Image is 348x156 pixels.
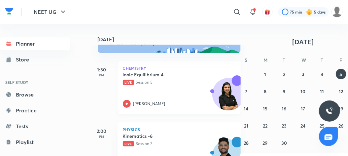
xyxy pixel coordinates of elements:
[279,120,290,131] button: September 23, 2025
[279,86,290,97] button: September 9, 2025
[98,37,248,42] h4: [DATE]
[301,105,305,112] abbr: September 17, 2025
[260,120,270,131] button: September 22, 2025
[260,103,270,114] button: September 15, 2025
[263,140,268,146] abbr: September 29, 2025
[321,71,323,77] abbr: September 4, 2025
[123,79,221,85] p: Session 5
[279,103,290,114] button: September 16, 2025
[245,88,247,95] abbr: September 7, 2025
[302,71,304,77] abbr: September 3, 2025
[331,6,343,18] img: Nishi raghuwanshi
[298,86,308,97] button: September 10, 2025
[317,103,327,114] button: September 18, 2025
[123,128,236,132] p: Physics
[336,69,346,79] button: September 5, 2025
[298,69,308,79] button: September 3, 2025
[320,105,324,112] abbr: September 18, 2025
[263,123,267,129] abbr: September 22, 2025
[317,69,327,79] button: September 4, 2025
[244,105,249,112] abbr: September 14, 2025
[282,123,287,129] abbr: September 23, 2025
[123,141,134,146] span: Live
[281,140,287,146] abbr: September 30, 2025
[88,128,115,135] h5: 2:00
[88,73,115,77] p: PM
[298,120,308,131] button: September 24, 2025
[338,123,343,129] abbr: September 26, 2025
[5,6,13,18] a: Company Logo
[339,88,343,95] abbr: September 12, 2025
[241,120,252,131] button: September 21, 2025
[306,9,313,15] img: streak
[317,86,327,97] button: September 11, 2025
[336,86,346,97] button: September 12, 2025
[283,88,286,95] abbr: September 9, 2025
[282,105,287,112] abbr: September 16, 2025
[283,71,285,77] abbr: September 2, 2025
[5,6,13,16] img: Company Logo
[260,69,270,79] button: September 1, 2025
[123,66,236,70] p: Chemistry
[317,120,327,131] button: September 25, 2025
[300,123,305,129] abbr: September 24, 2025
[340,71,342,77] abbr: September 5, 2025
[244,123,248,129] abbr: September 21, 2025
[241,86,252,97] button: September 7, 2025
[301,57,306,63] abbr: Wednesday
[264,88,266,95] abbr: September 8, 2025
[263,57,267,63] abbr: Monday
[262,7,273,17] button: avatar
[326,107,333,115] img: ttu
[279,137,290,148] button: September 30, 2025
[88,135,115,138] p: PM
[123,71,205,78] h5: Ionic Equilibrium 4
[298,103,308,114] button: September 17, 2025
[339,105,343,112] abbr: September 19, 2025
[336,120,346,131] button: September 26, 2025
[241,103,252,114] button: September 14, 2025
[260,137,270,148] button: September 29, 2025
[340,57,342,63] abbr: Friday
[264,9,270,15] img: avatar
[300,88,305,95] abbr: September 10, 2025
[320,88,324,95] abbr: September 11, 2025
[123,80,134,85] span: Live
[16,56,33,63] div: Store
[336,103,346,114] button: September 19, 2025
[320,123,325,129] abbr: September 25, 2025
[245,57,248,63] abbr: Sunday
[293,37,314,46] span: [DATE]
[88,66,115,73] h5: 1:30
[260,86,270,97] button: September 8, 2025
[263,105,267,112] abbr: September 15, 2025
[123,133,205,139] h5: Kinematics -6
[321,57,323,63] abbr: Thursday
[123,141,221,147] p: Session 7
[133,101,165,107] p: [PERSON_NAME]
[30,5,71,19] button: NEET UG
[213,82,244,113] img: Avatar
[283,57,286,63] abbr: Tuesday
[241,137,252,148] button: September 28, 2025
[264,71,266,77] abbr: September 1, 2025
[244,140,249,146] abbr: September 28, 2025
[279,69,290,79] button: September 2, 2025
